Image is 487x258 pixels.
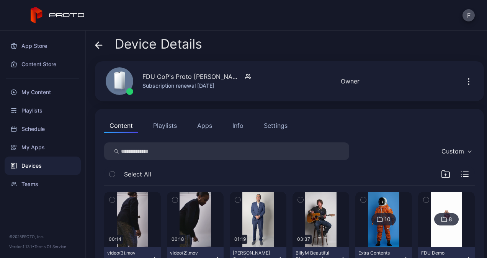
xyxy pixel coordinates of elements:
div: 10 [384,216,391,223]
button: Apps [192,118,217,133]
div: FDU CoP's Proto [PERSON_NAME] 314 [142,72,242,81]
a: My Apps [5,138,81,157]
button: Custom [438,142,475,160]
a: App Store [5,37,81,55]
div: FDU Demo [421,250,463,256]
div: © 2025 PROTO, Inc. [9,234,76,240]
span: Version 1.13.1 • [9,244,34,249]
button: Info [227,118,249,133]
div: Extra Contents [358,250,400,256]
button: Playlists [148,118,182,133]
a: My Content [5,83,81,101]
a: Schedule [5,120,81,138]
div: Owner [341,77,360,86]
a: Teams [5,175,81,193]
div: Info [232,121,243,130]
div: video(2).mov [170,250,212,256]
button: F [462,9,475,21]
a: Terms Of Service [34,244,66,249]
div: 8 [449,216,452,223]
div: Settings [264,121,288,130]
div: video(3).mov [107,250,149,256]
span: Select All [124,170,151,179]
a: Content Store [5,55,81,73]
div: Custom [441,147,464,155]
button: Content [104,118,138,133]
div: Subscription renewal [DATE] [142,81,251,90]
a: Playlists [5,101,81,120]
button: Settings [258,118,293,133]
a: Devices [5,157,81,175]
span: Device Details [115,37,202,51]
